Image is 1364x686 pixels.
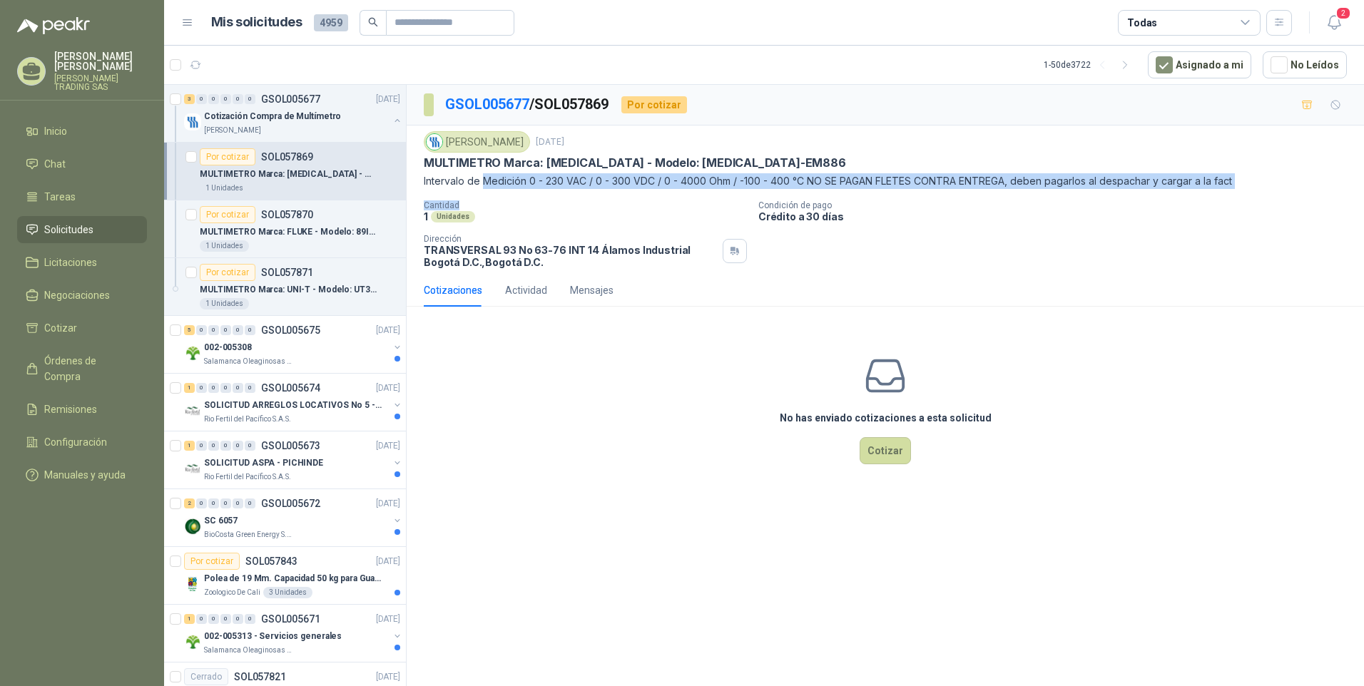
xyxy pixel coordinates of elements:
[233,325,243,335] div: 0
[245,556,297,566] p: SOL057843
[505,282,547,298] div: Actividad
[261,498,320,508] p: GSOL005672
[261,441,320,451] p: GSOL005673
[424,282,482,298] div: Cotizaciones
[184,91,403,136] a: 3 0 0 0 0 0 GSOL005677[DATE] Company LogoCotización Compra de Multímetro[PERSON_NAME]
[424,131,530,153] div: [PERSON_NAME]
[184,383,195,393] div: 1
[200,206,255,223] div: Por cotizar
[200,283,377,297] p: MULTIMETRO Marca: UNI-T - Modelo: UT39C+
[17,396,147,423] a: Remisiones
[261,325,320,335] p: GSOL005675
[431,211,475,222] div: Unidades
[196,614,207,624] div: 0
[314,14,348,31] span: 4959
[184,402,201,419] img: Company Logo
[44,287,110,303] span: Negociaciones
[1127,15,1157,31] div: Todas
[233,441,243,451] div: 0
[233,94,243,104] div: 0
[184,437,403,483] a: 1 0 0 0 0 0 GSOL005673[DATE] Company LogoSOLICITUD ASPA - PICHINDERio Fertil del Pacífico S.A.S.
[54,74,147,91] p: [PERSON_NAME] TRADING SAS
[424,173,1347,189] p: Intervalo de Medición 0 - 230 VAC / 0 - 300 VDC / 0 - 4000 Ohm / -100 - 400 °C NO SE PAGAN FLETES...
[220,325,231,335] div: 0
[220,94,231,104] div: 0
[758,200,1358,210] p: Condición de pago
[184,322,403,367] a: 5 0 0 0 0 0 GSOL005675[DATE] Company Logo002-005308Salamanca Oleaginosas SAS
[184,379,403,425] a: 1 0 0 0 0 0 GSOL005674[DATE] Company LogoSOLICITUD ARREGLOS LOCATIVOS No 5 - PICHINDERio Fertil d...
[245,498,255,508] div: 0
[204,514,238,528] p: SC 6057
[44,401,97,417] span: Remisiones
[445,96,529,113] a: GSOL005677
[376,670,400,684] p: [DATE]
[184,668,228,685] div: Cerrado
[204,572,382,585] p: Polea de 19 Mm. Capacidad 50 kg para Guaya. Cable O [GEOGRAPHIC_DATA]
[44,434,107,450] span: Configuración
[424,210,428,222] p: 1
[1321,10,1347,36] button: 2
[184,575,201,593] img: Company Logo
[204,399,382,412] p: SOLICITUD ARREGLOS LOCATIVOS No 5 - PICHINDE
[44,255,97,270] span: Licitaciones
[263,587,312,598] div: 3 Unidades
[200,183,249,194] div: 1 Unidades
[17,150,147,178] a: Chat
[196,325,207,335] div: 0
[233,498,243,508] div: 0
[196,94,207,104] div: 0
[184,113,201,130] img: Company Logo
[208,498,219,508] div: 0
[204,529,294,541] p: BioCosta Green Energy S.A.S
[860,437,911,464] button: Cotizar
[261,267,313,277] p: SOL057871
[1148,51,1251,78] button: Asignado a mi
[200,240,249,252] div: 1 Unidades
[204,341,252,354] p: 002-005308
[233,614,243,624] div: 0
[200,168,377,181] p: MULTIMETRO Marca: [MEDICAL_DATA] - Modelo: [MEDICAL_DATA]-EM886
[184,614,195,624] div: 1
[368,17,378,27] span: search
[220,441,231,451] div: 0
[245,614,255,624] div: 0
[376,555,400,568] p: [DATE]
[200,225,377,239] p: MULTIMETRO Marca: FLUKE - Modelo: 89IV 1
[621,96,687,113] div: Por cotizar
[376,497,400,511] p: [DATE]
[17,314,147,342] a: Cotizar
[204,456,323,470] p: SOLICITUD ASPA - PICHINDE
[17,347,147,390] a: Órdenes de Compra
[376,324,400,337] p: [DATE]
[1335,6,1351,20] span: 2
[196,441,207,451] div: 0
[44,353,133,384] span: Órdenes de Compra
[376,439,400,453] p: [DATE]
[184,344,201,362] img: Company Logo
[184,633,201,650] img: Company Logo
[204,414,291,425] p: Rio Fertil del Pacífico S.A.S.
[570,282,614,298] div: Mensajes
[17,461,147,488] a: Manuales y ayuda
[780,410,992,426] h3: No has enviado cotizaciones a esta solicitud
[211,12,302,33] h1: Mis solicitudes
[376,613,400,626] p: [DATE]
[184,610,403,656] a: 1 0 0 0 0 0 GSOL005671[DATE] Company Logo002-005313 - Servicios generalesSalamanca Oleaginosas SAS
[200,148,255,165] div: Por cotizar
[184,325,195,335] div: 5
[376,93,400,106] p: [DATE]
[204,645,294,656] p: Salamanca Oleaginosas SAS
[44,467,126,483] span: Manuales y ayuda
[758,210,1358,222] p: Crédito a 30 días
[261,383,320,393] p: GSOL005674
[233,383,243,393] div: 0
[208,441,219,451] div: 0
[196,498,207,508] div: 0
[44,189,76,205] span: Tareas
[424,200,747,210] p: Cantidad
[208,383,219,393] div: 0
[208,614,219,624] div: 0
[204,356,294,367] p: Salamanca Oleaginosas SAS
[17,183,147,210] a: Tareas
[44,222,93,237] span: Solicitudes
